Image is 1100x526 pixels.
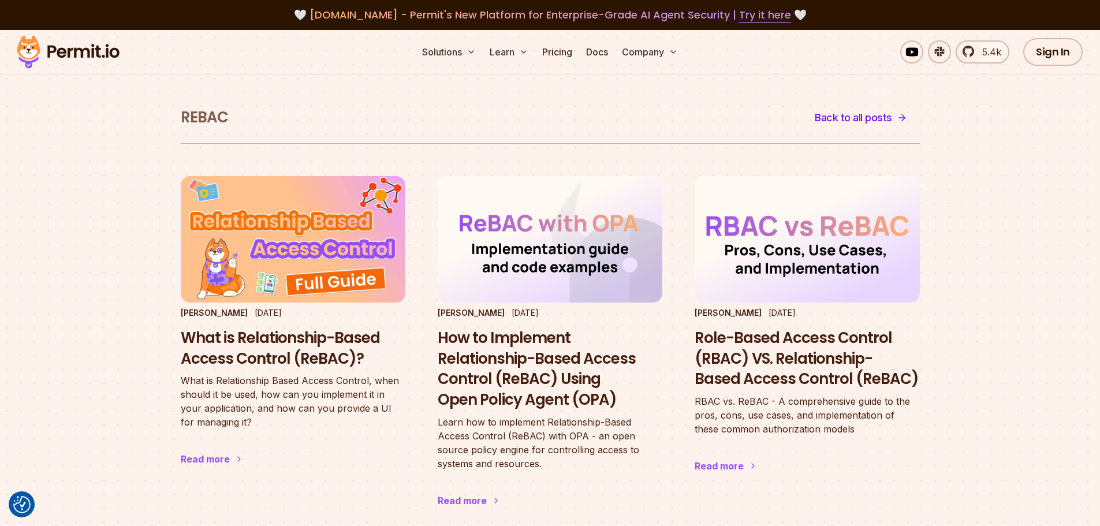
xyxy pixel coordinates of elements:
[310,8,791,22] span: [DOMAIN_NAME] - Permit's New Platform for Enterprise-Grade AI Agent Security |
[695,394,919,436] p: RBAC vs. ReBAC - A comprehensive guide to the pros, cons, use cases, and implementation of these ...
[13,496,31,513] button: Consent Preferences
[181,176,405,303] img: What is Relationship-Based Access Control (ReBAC)?
[417,40,480,64] button: Solutions
[438,176,662,303] img: How to Implement Relationship-Based Access Control (ReBAC) Using Open Policy Agent (OPA)
[956,40,1009,64] a: 5.4k
[769,308,796,318] time: [DATE]
[695,176,919,303] img: Role-Based Access Control (RBAC) VS. Relationship-Based Access Control (ReBAC)
[438,415,662,471] p: Learn how to implement Relationship-Based Access Control (ReBAC) with OPA - an open source policy...
[28,7,1072,23] div: 🤍 🤍
[181,107,228,128] h1: ReBAC
[739,8,791,23] a: Try it here
[181,374,405,429] p: What is Relationship Based Access Control, when should it be used, how can you implement it in yo...
[538,40,577,64] a: Pricing
[695,307,762,319] p: [PERSON_NAME]
[438,307,505,319] p: [PERSON_NAME]
[181,307,248,319] p: [PERSON_NAME]
[802,104,920,132] a: Back to all posts
[512,308,539,318] time: [DATE]
[255,308,282,318] time: [DATE]
[695,459,744,473] div: Read more
[181,452,230,466] div: Read more
[181,328,405,370] h3: What is Relationship-Based Access Control (ReBAC)?
[815,110,892,126] span: Back to all posts
[975,45,1001,59] span: 5.4k
[617,40,683,64] button: Company
[13,496,31,513] img: Revisit consent button
[695,328,919,390] h3: Role-Based Access Control (RBAC) VS. Relationship-Based Access Control (ReBAC)
[581,40,613,64] a: Docs
[485,40,533,64] button: Learn
[438,328,662,411] h3: How to Implement Relationship-Based Access Control (ReBAC) Using Open Policy Agent (OPA)
[438,494,487,508] div: Read more
[1023,38,1083,66] a: Sign In
[181,176,405,489] a: What is Relationship-Based Access Control (ReBAC)?[PERSON_NAME][DATE]What is Relationship-Based A...
[695,176,919,496] a: Role-Based Access Control (RBAC) VS. Relationship-Based Access Control (ReBAC)[PERSON_NAME][DATE]...
[12,32,125,72] img: Permit logo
